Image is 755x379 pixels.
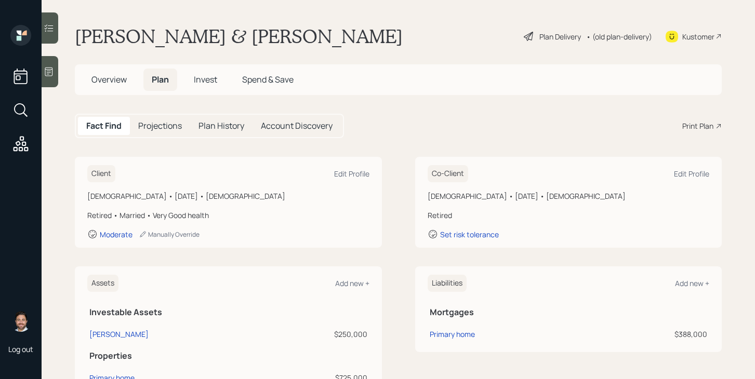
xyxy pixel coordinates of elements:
[428,210,710,221] div: Retired
[87,275,118,292] h6: Assets
[75,25,403,48] h1: [PERSON_NAME] & [PERSON_NAME]
[87,165,115,182] h6: Client
[428,165,468,182] h6: Co-Client
[194,74,217,85] span: Invest
[267,329,367,340] div: $250,000
[440,229,499,239] div: Set risk tolerance
[675,278,709,288] div: Add new +
[539,31,581,42] div: Plan Delivery
[86,121,122,131] h5: Fact Find
[430,307,708,317] h5: Mortgages
[428,275,467,292] h6: Liabilities
[100,229,133,239] div: Moderate
[586,31,652,42] div: • (old plan-delivery)
[10,311,31,332] img: michael-russo-headshot.png
[87,191,369,201] div: [DEMOGRAPHIC_DATA] • [DATE] • [DEMOGRAPHIC_DATA]
[8,344,33,354] div: Log out
[430,329,475,340] div: Primary home
[335,278,369,288] div: Add new +
[261,121,333,131] h5: Account Discovery
[682,120,713,131] div: Print Plan
[89,329,149,340] div: [PERSON_NAME]
[91,74,127,85] span: Overview
[87,210,369,221] div: Retired • Married • Very Good health
[152,74,169,85] span: Plan
[138,121,182,131] h5: Projections
[674,169,709,179] div: Edit Profile
[242,74,294,85] span: Spend & Save
[682,31,714,42] div: Kustomer
[89,307,367,317] h5: Investable Assets
[334,169,369,179] div: Edit Profile
[591,329,707,340] div: $388,000
[428,191,710,201] div: [DEMOGRAPHIC_DATA] • [DATE] • [DEMOGRAPHIC_DATA]
[89,351,367,361] h5: Properties
[139,230,200,239] div: Manually Override
[198,121,244,131] h5: Plan History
